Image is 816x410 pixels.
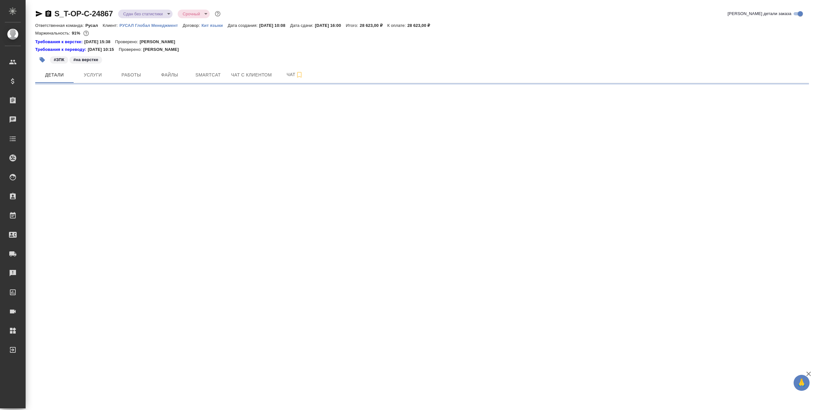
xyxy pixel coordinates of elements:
[84,39,115,45] p: [DATE] 15:38
[201,22,228,28] a: Кит языки
[35,46,88,53] div: Нажми, чтобы открыть папку с инструкцией
[728,11,791,17] span: [PERSON_NAME] детали заказа
[54,9,113,18] a: S_T-OP-C-24867
[193,71,223,79] span: Smartcat
[796,376,807,390] span: 🙏
[143,46,183,53] p: [PERSON_NAME]
[183,23,202,28] p: Договор:
[290,23,315,28] p: Дата сдачи:
[72,31,82,35] p: 91%
[259,23,290,28] p: [DATE] 10:08
[44,10,52,18] button: Скопировать ссылку
[315,23,346,28] p: [DATE] 16:00
[116,71,147,79] span: Работы
[360,23,387,28] p: 28 623,00 ₽
[178,10,210,18] div: Сдан без статистики
[794,375,810,391] button: 🙏
[228,23,259,28] p: Дата создания:
[49,57,69,62] span: ЗПК
[140,39,180,45] p: [PERSON_NAME]
[214,10,222,18] button: Доп статусы указывают на важность/срочность заказа
[407,23,435,28] p: 28 623,00 ₽
[119,46,143,53] p: Проверено:
[39,71,70,79] span: Детали
[119,23,183,28] p: РУСАЛ Глобал Менеджмент
[88,46,119,53] p: [DATE] 10:15
[115,39,140,45] p: Проверено:
[73,57,98,63] p: #на верстке
[121,11,165,17] button: Сдан без статистики
[77,71,108,79] span: Услуги
[82,29,90,37] button: 2098.20 RUB;
[35,53,49,67] button: Добавить тэг
[201,23,228,28] p: Кит языки
[35,39,84,45] div: Нажми, чтобы открыть папку с инструкцией
[85,23,103,28] p: Русал
[35,10,43,18] button: Скопировать ссылку для ЯМессенджера
[154,71,185,79] span: Файлы
[181,11,202,17] button: Срочный
[231,71,272,79] span: Чат с клиентом
[295,71,303,79] svg: Подписаться
[279,71,310,79] span: Чат
[69,57,103,62] span: на верстке
[119,22,183,28] a: РУСАЛ Глобал Менеджмент
[35,46,88,53] a: Требования к переводу:
[118,10,173,18] div: Сдан без статистики
[103,23,119,28] p: Клиент:
[346,23,360,28] p: Итого:
[35,31,72,35] p: Маржинальность:
[387,23,408,28] p: К оплате:
[35,23,85,28] p: Ответственная команда:
[35,39,84,45] a: Требования к верстке:
[54,57,64,63] p: #ЗПК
